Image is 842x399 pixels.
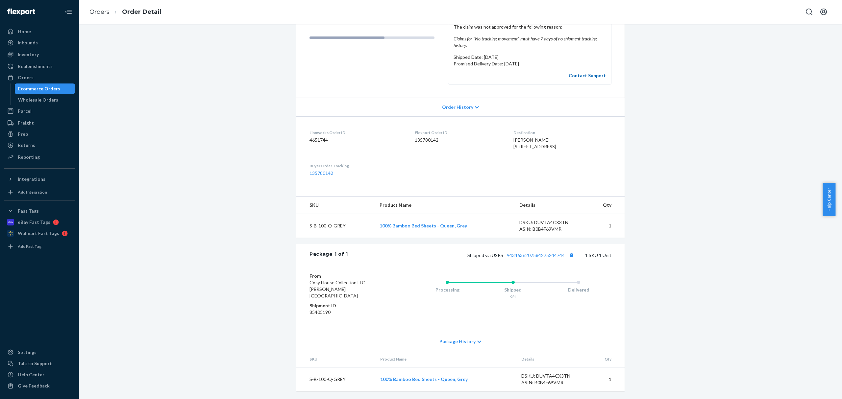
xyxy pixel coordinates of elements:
[18,176,45,182] div: Integrations
[18,189,47,195] div: Add Integration
[454,54,606,60] p: Shipped Date: [DATE]
[15,83,75,94] a: Ecommerce Orders
[4,49,75,60] a: Inventory
[4,187,75,198] a: Add Integration
[310,280,365,298] span: Cosy House Collection LLC [PERSON_NAME][GEOGRAPHIC_DATA]
[521,379,583,386] div: ASIN: B0B4F69VMR
[4,347,75,358] a: Settings
[310,309,388,316] dd: 85405190
[546,287,611,293] div: Delivered
[588,367,625,391] td: 1
[310,273,388,279] dt: From
[4,206,75,216] button: Fast Tags
[467,252,576,258] span: Shipped via USPS
[18,120,34,126] div: Freight
[18,142,35,149] div: Returns
[454,24,606,49] p: The claim was not approved for the following reason:
[513,130,611,135] dt: Destination
[4,381,75,391] button: Give Feedback
[4,152,75,162] a: Reporting
[380,223,467,228] a: 100% Bamboo Bed Sheets - Queen, Grey
[310,251,348,259] div: Package 1 of 1
[18,131,28,137] div: Prep
[18,108,32,114] div: Parcel
[586,197,625,214] th: Qty
[823,183,835,216] button: Help Center
[7,9,35,15] img: Flexport logo
[4,118,75,128] a: Freight
[18,371,44,378] div: Help Center
[18,154,40,160] div: Reporting
[18,219,50,225] div: eBay Fast Tags
[18,230,59,237] div: Walmart Fast Tags
[310,137,404,143] dd: 4651744
[122,8,161,15] a: Order Detail
[4,61,75,72] a: Replenishments
[18,63,53,70] div: Replenishments
[442,104,473,110] span: Order History
[569,73,606,78] a: Contact Support
[310,302,388,309] dt: Shipment ID
[84,2,166,22] ol: breadcrumbs
[18,74,34,81] div: Orders
[516,351,588,367] th: Details
[519,219,581,226] div: DSKU: DUVTA4CX3TN
[414,287,480,293] div: Processing
[62,5,75,18] button: Close Navigation
[18,244,41,249] div: Add Fast Tag
[15,95,75,105] a: Wholesale Orders
[454,35,606,49] em: Claims for "No tracking movement" must have 7 days of no shipment tracking history.
[586,214,625,238] td: 1
[18,349,37,356] div: Settings
[18,208,39,214] div: Fast Tags
[415,130,503,135] dt: Flexport Order ID
[296,197,374,214] th: SKU
[89,8,110,15] a: Orders
[588,351,625,367] th: Qty
[18,28,31,35] div: Home
[521,373,583,379] div: DSKU: DUVTA4CX3TN
[310,163,404,169] dt: Buyer Order Tracking
[480,294,546,299] div: 9/1
[18,39,38,46] div: Inbounds
[439,338,476,345] span: Package History
[310,130,404,135] dt: Linnworks Order ID
[4,174,75,184] button: Integrations
[4,369,75,380] a: Help Center
[4,72,75,83] a: Orders
[803,5,816,18] button: Open Search Box
[514,197,586,214] th: Details
[18,360,52,367] div: Talk to Support
[4,26,75,37] a: Home
[4,241,75,252] a: Add Fast Tag
[348,251,611,259] div: 1 SKU 1 Unit
[415,137,503,143] dd: 135780142
[817,5,830,18] button: Open account menu
[18,85,60,92] div: Ecommerce Orders
[480,287,546,293] div: Shipped
[18,51,39,58] div: Inventory
[513,137,556,149] span: [PERSON_NAME] [STREET_ADDRESS]
[296,214,374,238] td: S-B-100-Q-GREY
[296,367,375,391] td: S-B-100-Q-GREY
[18,97,58,103] div: Wholesale Orders
[4,228,75,239] a: Walmart Fast Tags
[4,106,75,116] a: Parcel
[4,129,75,139] a: Prep
[310,170,333,176] a: 135780142
[454,60,606,67] p: Promised Delivery Date: [DATE]
[4,140,75,151] a: Returns
[374,197,514,214] th: Product Name
[380,376,468,382] a: 100% Bamboo Bed Sheets - Queen, Grey
[567,251,576,259] button: Copy tracking number
[4,358,75,369] a: Talk to Support
[507,252,565,258] a: 9434636207584275244744
[296,351,375,367] th: SKU
[4,217,75,227] a: eBay Fast Tags
[18,383,50,389] div: Give Feedback
[519,226,581,232] div: ASIN: B0B4F69VMR
[375,351,516,367] th: Product Name
[4,37,75,48] a: Inbounds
